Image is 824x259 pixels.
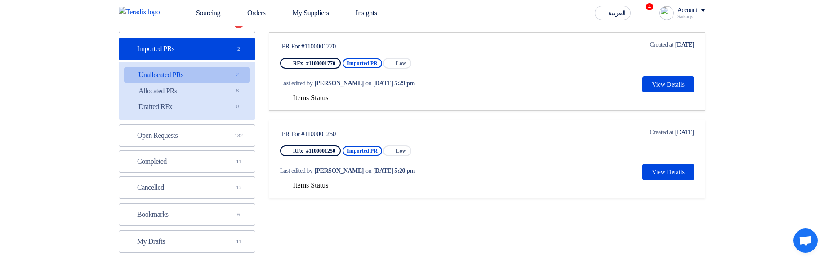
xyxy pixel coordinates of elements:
span: 12 [233,183,244,192]
button: View Details [642,164,694,180]
a: My Drafts11 [119,230,255,253]
button: View Details [642,76,694,92]
a: Completed11 [119,150,255,173]
a: Sourcing [176,3,227,23]
span: 11 [233,237,244,246]
a: Orders [227,3,273,23]
span: 8 [232,86,243,96]
img: Teradix logo [119,7,165,18]
button: العربية [595,6,631,20]
div: Account [677,7,697,14]
a: Insights [336,3,384,23]
div: [DATE] [637,127,694,137]
span: العربية [608,10,626,17]
div: [DATE] [637,40,694,49]
div: Sadsadjs [677,14,705,19]
span: on [365,166,371,176]
a: Cancelled12 [119,176,255,199]
span: [PERSON_NAME] [314,166,364,176]
a: Drafted RFx [124,99,250,114]
span: 0 [232,102,243,111]
span: Items Status [293,94,329,101]
div: Open chat [793,228,818,253]
span: Imported PR [343,146,382,156]
span: Low [396,60,406,66]
a: Open Requests132 [119,124,255,147]
span: 11 [233,157,244,166]
span: Last edited by [280,79,313,88]
a: Bookmarks6 [119,203,255,226]
a: Unallocated PRs [124,67,250,83]
a: Imported PRs2 [119,38,255,60]
span: [PERSON_NAME] [314,79,364,88]
span: Items Status [293,181,329,189]
span: [DATE] 5:29 pm [373,79,415,88]
img: profile_test.png [659,6,674,20]
span: RFx [293,60,303,66]
div: PR For #1100001250 [282,130,450,138]
span: Created at [650,127,673,137]
span: 132 [233,131,244,140]
button: Items Status [280,94,329,103]
span: Last edited by [280,166,313,176]
span: 6 [233,210,244,219]
span: 2 [233,44,244,53]
span: on [365,79,371,88]
span: #1100001770 [306,60,335,66]
span: [DATE] 5:20 pm [373,166,415,176]
span: 2 [232,70,243,79]
span: Low [396,148,406,154]
span: 4 [646,3,653,10]
a: Allocated PRs [124,83,250,99]
a: My Suppliers [273,3,336,23]
span: #1100001250 [306,148,335,154]
span: Imported PR [343,58,382,68]
span: Created at [650,40,673,49]
span: RFx [293,148,303,154]
div: PR For #1100001770 [282,42,450,50]
button: Items Status [280,181,329,190]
